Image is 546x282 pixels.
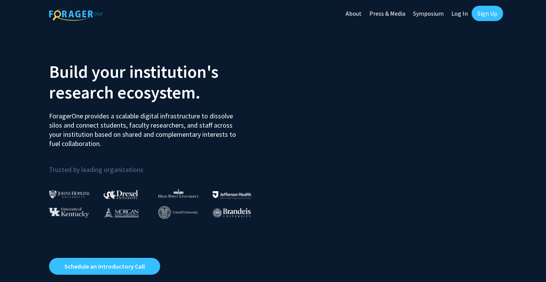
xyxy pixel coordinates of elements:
[213,191,251,198] img: Thomas Jefferson University
[472,6,503,21] a: Sign Up
[49,61,267,103] h2: Build your institution's research ecosystem.
[49,7,103,21] img: ForagerOne Logo
[103,207,139,217] img: Morgan State University
[158,189,199,198] img: High Point University
[49,190,90,198] img: Johns Hopkins University
[49,154,267,175] p: Trusted by leading organizations
[49,207,89,218] img: University of Kentucky
[158,206,198,219] img: Cornell University
[49,106,241,148] p: ForagerOne provides a scalable digital infrastructure to dissolve silos and connect students, fac...
[103,190,138,199] img: Drexel University
[49,258,160,275] a: Opens in a new tab
[213,208,251,218] img: Brandeis University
